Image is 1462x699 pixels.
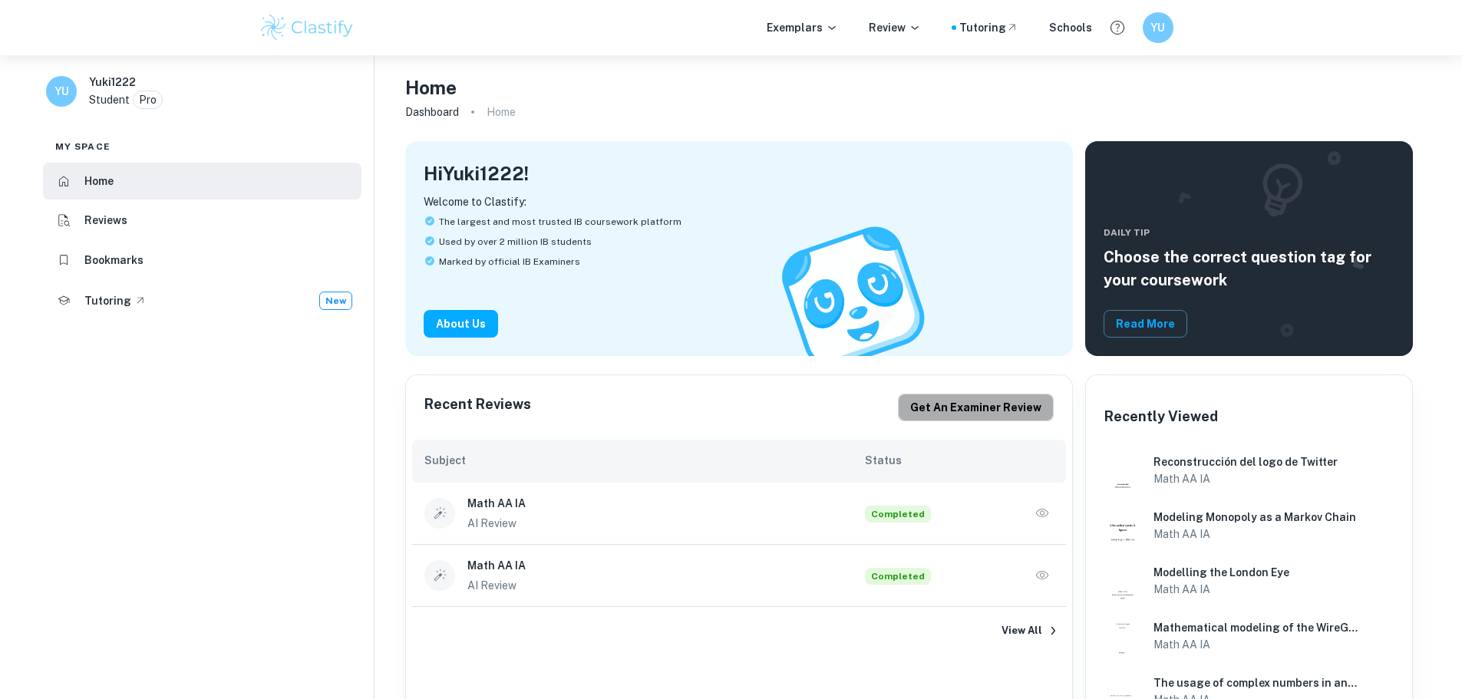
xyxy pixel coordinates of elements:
[406,607,1072,654] a: View All
[405,74,457,101] h4: Home
[869,19,921,36] p: Review
[259,12,356,43] img: Clastify logo
[898,394,1054,421] button: Get an examiner review
[467,515,865,532] p: AI Review
[55,140,111,153] span: My space
[1104,452,1141,489] img: Math AA IA example thumbnail: Reconstrucción del logo de Twitter
[1104,15,1130,41] button: Help and Feedback
[405,101,459,123] a: Dashboard
[865,452,1054,469] h6: Status
[43,163,361,199] a: Home
[424,452,865,469] h6: Subject
[84,292,131,309] h6: Tutoring
[424,394,531,421] h6: Recent Reviews
[320,294,351,308] span: New
[1153,636,1360,653] h6: Math AA IA
[424,310,498,338] button: About Us
[1149,19,1167,36] h6: YU
[487,104,516,120] p: Home
[767,19,838,36] p: Exemplars
[139,91,157,108] p: Pro
[467,495,865,512] h6: Math AA IA
[1153,453,1360,470] h6: Reconstrucción del logo de Twitter
[43,282,361,320] a: TutoringNew
[43,242,361,279] a: Bookmarks
[84,212,127,229] h6: Reviews
[43,203,361,239] a: Reviews
[1104,246,1394,292] h5: Choose the correct question tag for your coursework
[1049,19,1092,36] a: Schools
[1104,226,1394,239] span: Daily Tip
[1104,507,1141,544] img: Math AA IA example thumbnail: Modeling Monopoly as a Markov Chain
[1104,406,1218,427] h6: Recently Viewed
[1098,612,1400,661] a: Math AA IA example thumbnail: Mathematical modeling of the WireGuard lMathematical modeling of th...
[1098,556,1400,605] a: Math AA IA example thumbnail: Modelling the London EyeModelling the London EyeMath AA IA
[424,193,1054,210] p: Welcome to Clastify:
[439,215,681,229] span: The largest and most trusted IB coursework platform
[1153,619,1360,636] h6: Mathematical modeling of the WireGuard logo using Desmos.
[89,91,130,108] p: Student
[84,173,114,190] h6: Home
[1153,674,1360,691] h6: The usage of complex numbers in analyzing Alternating Current (AC) Resistor-Inductor-Capacitor (RLC)
[1098,446,1400,495] a: Math AA IA example thumbnail: Reconstrucción del logo de TwitterReconstrucción del logo de Twitte...
[424,160,529,187] h4: Hi Yuki1222 !
[1153,581,1360,598] h6: Math AA IA
[959,19,1018,36] a: Tutoring
[1104,310,1187,338] button: Read More
[865,506,931,523] span: Completed
[467,577,865,594] p: AI Review
[1104,618,1141,654] img: Math AA IA example thumbnail: Mathematical modeling of the WireGuard l
[1153,564,1360,581] h6: Modelling the London Eye
[865,568,931,585] span: Completed
[1153,526,1360,542] h6: Math AA IA
[1143,12,1173,43] button: YU
[997,619,1046,642] button: View All
[1104,562,1141,599] img: Math AA IA example thumbnail: Modelling the London Eye
[89,74,136,91] h6: Yuki1222
[439,255,580,269] span: Marked by official IB Examiners
[1098,501,1400,550] a: Math AA IA example thumbnail: Modeling Monopoly as a Markov ChainModeling Monopoly as a Markov Ch...
[53,83,71,100] h6: YU
[1153,470,1360,487] h6: Math AA IA
[1153,509,1360,526] h6: Modeling Monopoly as a Markov Chain
[467,557,865,574] h6: Math AA IA
[439,235,592,249] span: Used by over 2 million IB students
[84,252,144,269] h6: Bookmarks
